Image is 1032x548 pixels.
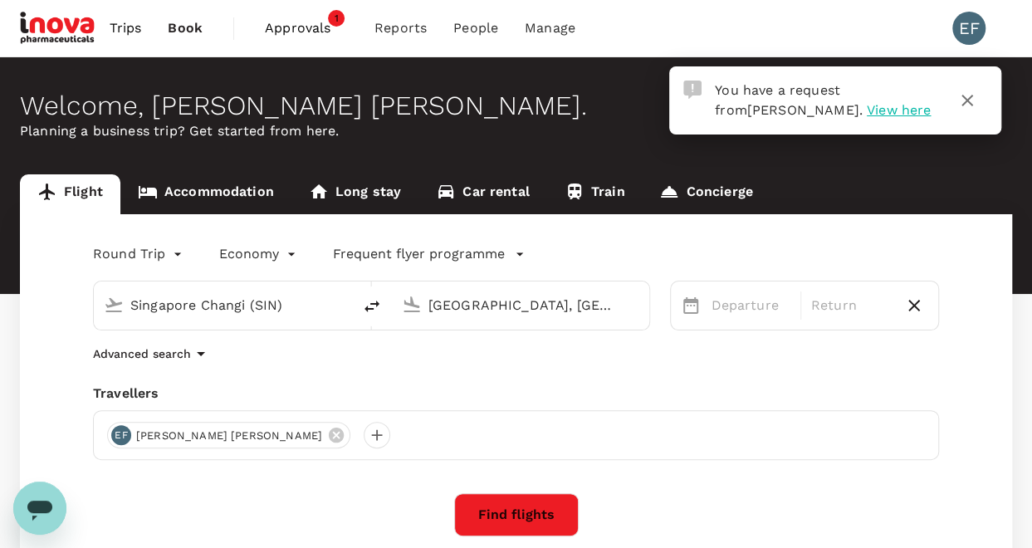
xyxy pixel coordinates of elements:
button: Open [340,303,344,306]
img: iNova Pharmaceuticals [20,10,96,46]
a: Flight [20,174,120,214]
p: Advanced search [93,345,191,362]
div: EF [111,425,131,445]
a: Train [547,174,643,214]
button: Frequent flyer programme [333,244,525,264]
p: Return [811,296,890,316]
a: Car rental [418,174,547,214]
button: Advanced search [93,344,211,364]
input: Going to [428,292,615,318]
span: People [453,18,498,38]
a: Accommodation [120,174,291,214]
span: Reports [374,18,427,38]
a: Concierge [642,174,770,214]
button: Open [638,303,641,306]
button: Find flights [454,493,579,536]
div: Welcome , [PERSON_NAME] [PERSON_NAME] . [20,91,1012,121]
span: You have a request from . [715,82,863,118]
div: Travellers [93,384,939,404]
span: 1 [328,10,345,27]
span: [PERSON_NAME] [PERSON_NAME] [126,428,332,444]
span: Manage [525,18,575,38]
input: Depart from [130,292,317,318]
img: Approval Request [683,81,702,99]
span: Trips [110,18,142,38]
p: Planning a business trip? Get started from here. [20,121,1012,141]
iframe: Button to launch messaging window [13,482,66,535]
span: Book [168,18,203,38]
p: Frequent flyer programme [333,244,505,264]
button: delete [352,286,392,326]
span: Approvals [265,18,348,38]
p: Departure [711,296,790,316]
span: View here [867,102,931,118]
span: [PERSON_NAME] [747,102,859,118]
div: Economy [219,241,300,267]
div: EF[PERSON_NAME] [PERSON_NAME] [107,422,350,448]
a: Long stay [291,174,418,214]
div: EF [952,12,986,45]
div: Round Trip [93,241,186,267]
